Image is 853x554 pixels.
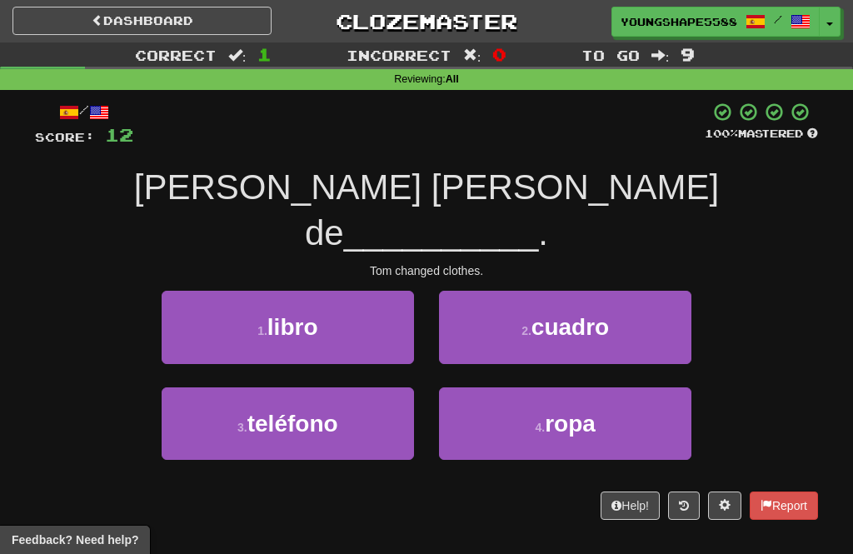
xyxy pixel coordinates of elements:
span: 12 [105,124,133,145]
span: To go [581,47,640,63]
span: Score: [35,130,95,144]
div: Tom changed clothes. [35,262,818,279]
span: YoungShape5588 [621,14,737,29]
span: . [538,213,548,252]
span: __________ [344,213,539,252]
button: 3.teléfono [162,387,414,460]
span: ropa [545,411,596,437]
small: 4 . [535,421,545,434]
a: Dashboard [12,7,272,35]
button: Report [750,492,818,520]
a: Clozemaster [297,7,556,36]
button: Round history (alt+y) [668,492,700,520]
small: 1 . [257,324,267,337]
span: 0 [492,44,506,64]
span: 1 [257,44,272,64]
strong: All [446,73,459,85]
span: / [774,13,782,25]
div: / [35,102,133,122]
button: 2.cuadro [439,291,691,363]
small: 2 . [521,324,531,337]
span: teléfono [247,411,338,437]
a: YoungShape5588 / [611,7,820,37]
button: Help! [601,492,660,520]
span: Open feedback widget [12,532,138,548]
span: 100 % [705,127,738,140]
small: 3 . [237,421,247,434]
span: : [651,48,670,62]
span: : [463,48,481,62]
span: libro [267,314,318,340]
span: Incorrect [347,47,451,63]
span: Correct [135,47,217,63]
span: [PERSON_NAME] [PERSON_NAME] de [134,167,720,252]
span: cuadro [531,314,609,340]
button: 1.libro [162,291,414,363]
div: Mastered [705,127,818,142]
span: 9 [681,44,695,64]
button: 4.ropa [439,387,691,460]
span: : [228,48,247,62]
